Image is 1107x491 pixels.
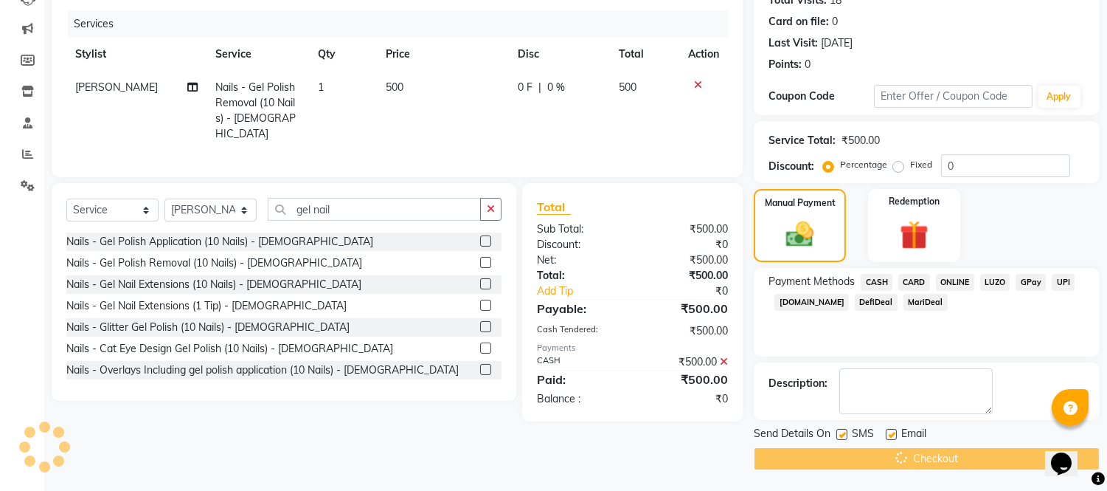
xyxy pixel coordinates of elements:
th: Stylist [66,38,207,71]
div: Nails - Gel Nail Extensions (10 Nails) - [DEMOGRAPHIC_DATA] [66,277,361,292]
label: Fixed [910,158,932,171]
input: Enter Offer / Coupon Code [874,85,1032,108]
div: Nails - Gel Polish Application (10 Nails) - [DEMOGRAPHIC_DATA] [66,234,373,250]
div: Card on file: [768,14,829,30]
span: CASH [861,274,892,291]
div: Total: [526,268,633,284]
img: _gift.svg [891,217,937,253]
div: Payable: [526,300,633,317]
span: 0 % [547,80,565,95]
iframe: chat widget [1045,432,1092,476]
div: Cash Tendered: [526,323,633,339]
span: 0 F [518,80,532,95]
span: 500 [386,80,403,94]
span: Payment Methods [768,274,855,289]
span: Nails - Gel Polish Removal (10 Nails) - [DEMOGRAPHIC_DATA] [216,80,296,140]
span: MariDeal [903,294,948,311]
div: Nails - Glitter Gel Polish (10 Nails) - [DEMOGRAPHIC_DATA] [66,320,350,335]
div: Sub Total: [526,222,633,237]
label: Redemption [889,195,940,208]
div: ₹500.00 [633,222,740,237]
th: Action [679,38,728,71]
th: Price [377,38,509,71]
div: ₹500.00 [633,268,740,284]
div: 0 [805,57,811,72]
div: Service Total: [768,133,836,148]
div: Nails - Gel Polish Removal (10 Nails) - [DEMOGRAPHIC_DATA] [66,255,362,271]
div: Last Visit: [768,35,818,51]
a: Add Tip [526,284,650,299]
div: ₹500.00 [841,133,880,148]
label: Manual Payment [765,196,836,210]
div: 0 [832,14,838,30]
span: | [538,80,541,95]
div: Balance : [526,391,633,407]
div: Coupon Code [768,89,874,104]
div: Payments [537,342,728,354]
span: Send Details On [754,426,830,444]
div: Points: [768,57,802,72]
div: Discount: [526,237,633,253]
div: CASH [526,354,633,370]
th: Qty [309,38,377,71]
input: Search or Scan [268,198,481,221]
span: LUZO [980,274,1010,291]
div: ₹500.00 [633,300,740,317]
div: Paid: [526,371,633,388]
button: Apply [1038,86,1080,108]
span: GPay [1016,274,1046,291]
span: 500 [620,80,637,94]
div: ₹500.00 [633,323,740,339]
div: Discount: [768,159,814,174]
span: SMS [852,426,874,444]
div: [DATE] [821,35,853,51]
span: 1 [318,80,324,94]
span: Total [537,199,571,215]
div: ₹500.00 [633,354,740,370]
div: Nails - Overlays Including gel polish application (10 Nails) - [DEMOGRAPHIC_DATA] [66,363,459,378]
div: ₹0 [633,391,740,407]
div: ₹0 [633,237,740,253]
span: [PERSON_NAME] [75,80,158,94]
th: Total [611,38,680,71]
span: UPI [1052,274,1075,291]
div: Description: [768,376,827,391]
div: ₹500.00 [633,253,740,268]
span: ONLINE [936,274,974,291]
div: ₹500.00 [633,371,740,388]
div: ₹0 [650,284,740,299]
th: Disc [509,38,610,71]
span: CARD [898,274,930,291]
label: Percentage [840,158,887,171]
div: Nails - Gel Nail Extensions (1 Tip) - [DEMOGRAPHIC_DATA] [66,298,347,314]
span: DefiDeal [855,294,898,311]
span: Email [901,426,926,444]
th: Service [207,38,310,71]
span: [DOMAIN_NAME] [774,294,849,311]
div: Net: [526,253,633,268]
div: Services [68,10,739,38]
img: _cash.svg [777,219,822,250]
div: Nails - Cat Eye Design Gel Polish (10 Nails) - [DEMOGRAPHIC_DATA] [66,341,393,357]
